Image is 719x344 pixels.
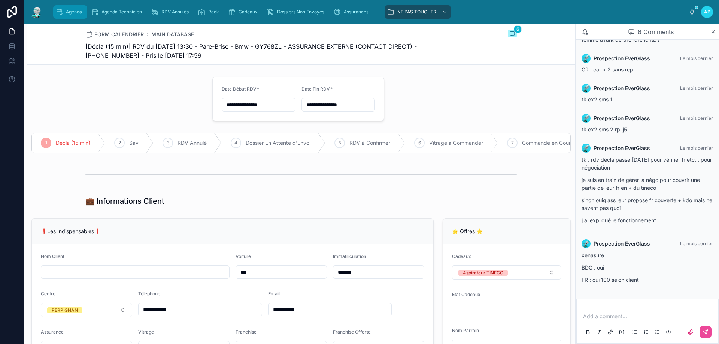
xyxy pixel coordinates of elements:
button: Select Button [41,303,132,317]
span: tk cx2 sms 1 [582,96,612,103]
span: Téléphone [138,291,160,296]
div: scrollable content [49,4,689,20]
span: Vitrage à Commander [429,139,483,147]
span: Franchise [236,329,257,335]
a: Rack [195,5,224,19]
span: ⭐ Offres ⭐ [452,228,483,234]
button: 6 [508,30,517,39]
p: je suis en train de gérer la négo pour couvrir une partie de leur fr en + du tineco [582,176,713,192]
span: 1 [45,140,47,146]
span: 6 [514,25,522,33]
span: -- [452,306,456,313]
a: Dossiers Non Envoyés [264,5,330,19]
span: Rack [208,9,219,15]
span: FORM CALENDRIER [94,31,144,38]
button: Select Button [452,265,561,280]
span: 5 [339,140,341,146]
span: Franchise Offerte [333,329,371,335]
h1: 💼 Informations Client [85,196,164,206]
span: Prospection EverGlass [594,115,650,122]
span: Prospection EverGlass [594,85,650,92]
span: Le mois dernier [680,55,713,61]
span: RDV à Confirmer [349,139,390,147]
p: j ai expliqué le fonctionnement [582,216,713,224]
span: Décla (15 min) [56,139,90,147]
div: PERPIGNAN [52,307,78,313]
span: [Décla (15 min)] RDV du [DATE] 13:30 - Pare-Brise - Bmw - GY768ZL - ASSURANCE EXTERNE (CONTACT DI... [85,42,461,60]
a: RDV Annulés [149,5,194,19]
span: Le mois dernier [680,85,713,91]
p: BDG : oui [582,264,713,271]
span: Dossiers Non Envoyés [277,9,324,15]
span: 6 Comments [638,27,674,36]
span: 4 [234,140,237,146]
a: FORM CALENDRIER [85,31,144,38]
span: 3 [167,140,169,146]
span: Cadeaux [239,9,258,15]
span: Centre [41,291,55,296]
span: CR : call x 2 sans rep [582,66,633,73]
a: Cadeaux [226,5,263,19]
span: RDV Annulés [161,9,189,15]
span: Voiture [236,253,251,259]
span: Email [268,291,280,296]
span: Nom Parrain [452,328,479,333]
span: Agenda Technicien [101,9,142,15]
span: Prospection EverGlass [594,144,650,152]
span: tk cx2 sms 2 rpl j5 [582,126,627,133]
span: Immatriculation [333,253,366,259]
div: Aspirateur TINECO [463,270,503,276]
span: 7 [511,140,514,146]
span: NE PAS TOUCHER [397,9,436,15]
span: Nom Client [41,253,64,259]
span: Commande en Cours [522,139,573,147]
a: Assurances [331,5,374,19]
span: 2 [118,140,121,146]
span: Assurances [344,9,368,15]
p: xenasure [582,251,713,259]
a: NE PAS TOUCHER [385,5,451,19]
span: ❗Les Indispensables❗ [41,228,100,234]
span: 6 [418,140,421,146]
span: Le mois dernier [680,115,713,121]
span: Date Début RDV [222,86,257,92]
p: FR : oui 100 selon client [582,276,713,284]
p: sinon ouiglass leur propose fr couverte + kdo mais ne savent pas quoi [582,196,713,212]
span: Prospection EverGlass [594,55,650,62]
span: Assurance [41,329,64,335]
span: Cadeaux [452,253,471,259]
p: tk : rdv décla passe [DATE] pour vérifier fr etc... pour négociation [582,156,713,171]
a: Agenda Technicien [89,5,147,19]
a: MAIN DATABASE [151,31,194,38]
span: AP [704,9,710,15]
span: Etat Cadeaux [452,292,480,297]
span: Agenda [66,9,82,15]
span: Le mois dernier [680,145,713,151]
span: Sav [129,139,139,147]
span: Le mois dernier [680,241,713,246]
img: App logo [30,6,43,18]
span: Dossier En Attente d'Envoi [246,139,310,147]
span: Vitrage [138,329,154,335]
a: Agenda [53,5,87,19]
span: RDV Annulé [178,139,207,147]
span: Prospection EverGlass [594,240,650,247]
span: Date Fin RDV [301,86,330,92]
